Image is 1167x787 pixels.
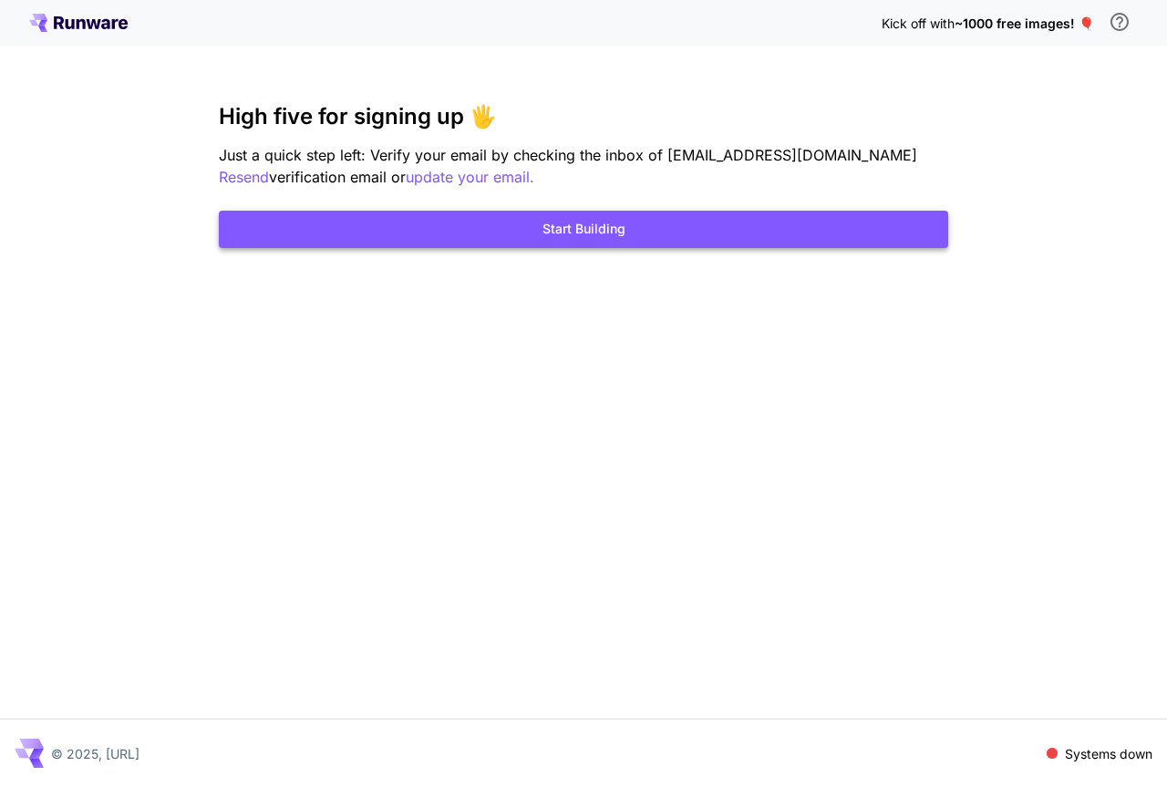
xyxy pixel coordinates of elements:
button: Start Building [219,211,948,248]
span: Kick off with [882,16,955,31]
h3: High five for signing up 🖐️ [219,104,948,129]
p: © 2025, [URL] [51,744,139,763]
p: Systems down [1065,744,1152,763]
span: ~1000 free images! 🎈 [955,16,1094,31]
button: update your email. [406,166,534,189]
span: Just a quick step left: Verify your email by checking the inbox of [EMAIL_ADDRESS][DOMAIN_NAME] [219,146,917,164]
span: verification email or [269,168,406,186]
button: Resend [219,166,269,189]
button: In order to qualify for free credit, you need to sign up with a business email address and click ... [1101,4,1138,40]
